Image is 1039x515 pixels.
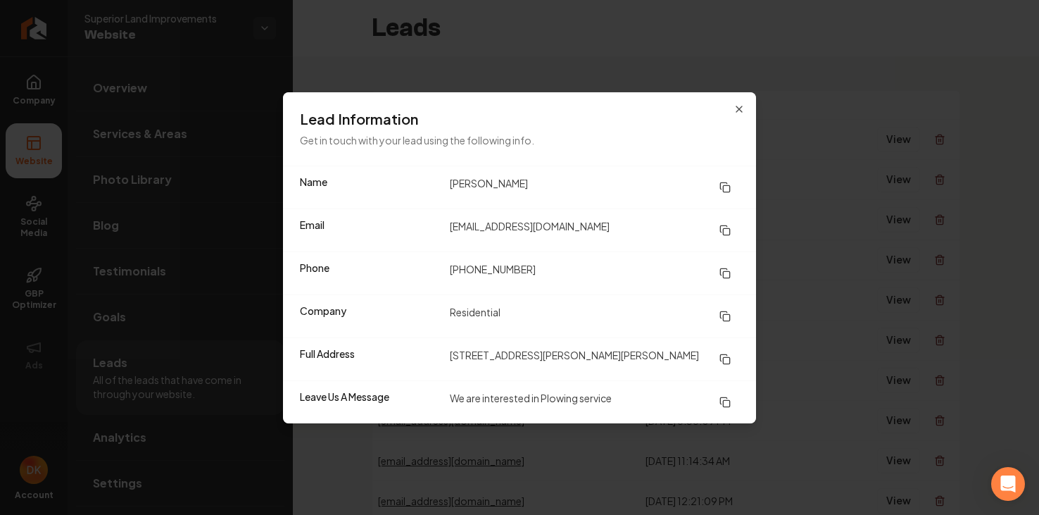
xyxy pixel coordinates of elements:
[300,175,439,200] dt: Name
[450,175,739,200] dd: [PERSON_NAME]
[450,347,739,372] dd: [STREET_ADDRESS][PERSON_NAME][PERSON_NAME]
[300,304,439,329] dt: Company
[300,347,439,372] dt: Full Address
[300,109,739,129] h3: Lead Information
[300,132,739,149] p: Get in touch with your lead using the following info.
[300,390,439,415] dt: Leave Us A Message
[450,218,739,243] dd: [EMAIL_ADDRESS][DOMAIN_NAME]
[300,261,439,286] dt: Phone
[450,261,739,286] dd: [PHONE_NUMBER]
[300,218,439,243] dt: Email
[450,390,739,415] dd: We are interested in Plowing service
[450,304,739,329] dd: Residential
